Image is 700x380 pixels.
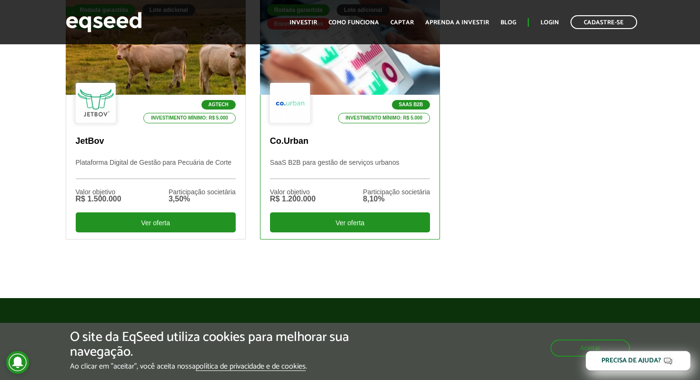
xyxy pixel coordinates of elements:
a: Login [540,20,559,26]
p: Investimento mínimo: R$ 5.000 [143,113,236,123]
div: Participação societária [169,189,236,195]
div: Valor objetivo [270,189,316,195]
div: Ver oferta [270,212,430,232]
p: Ao clicar em "aceitar", você aceita nossa . [70,362,406,371]
img: EqSeed [66,10,142,35]
a: política de privacidade e de cookies [196,363,306,371]
div: R$ 1.200.000 [270,195,316,203]
p: SaaS B2B para gestão de serviços urbanos [270,159,430,179]
a: Captar [390,20,414,26]
p: Investimento mínimo: R$ 5.000 [338,113,430,123]
p: Co.Urban [270,136,430,147]
p: SaaS B2B [392,100,430,110]
div: 8,10% [363,195,430,203]
a: Como funciona [329,20,379,26]
a: Aprenda a investir [425,20,489,26]
h5: O site da EqSeed utiliza cookies para melhorar sua navegação. [70,330,406,360]
button: Aceitar [550,340,630,357]
div: R$ 1.500.000 [76,195,121,203]
div: 3,50% [169,195,236,203]
a: Investir [290,20,317,26]
p: Agtech [201,100,236,110]
a: Cadastre-se [570,15,637,29]
div: Ver oferta [76,212,236,232]
p: Plataforma Digital de Gestão para Pecuária de Corte [76,159,236,179]
a: Blog [500,20,516,26]
p: JetBov [76,136,236,147]
div: Participação societária [363,189,430,195]
div: Valor objetivo [76,189,121,195]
